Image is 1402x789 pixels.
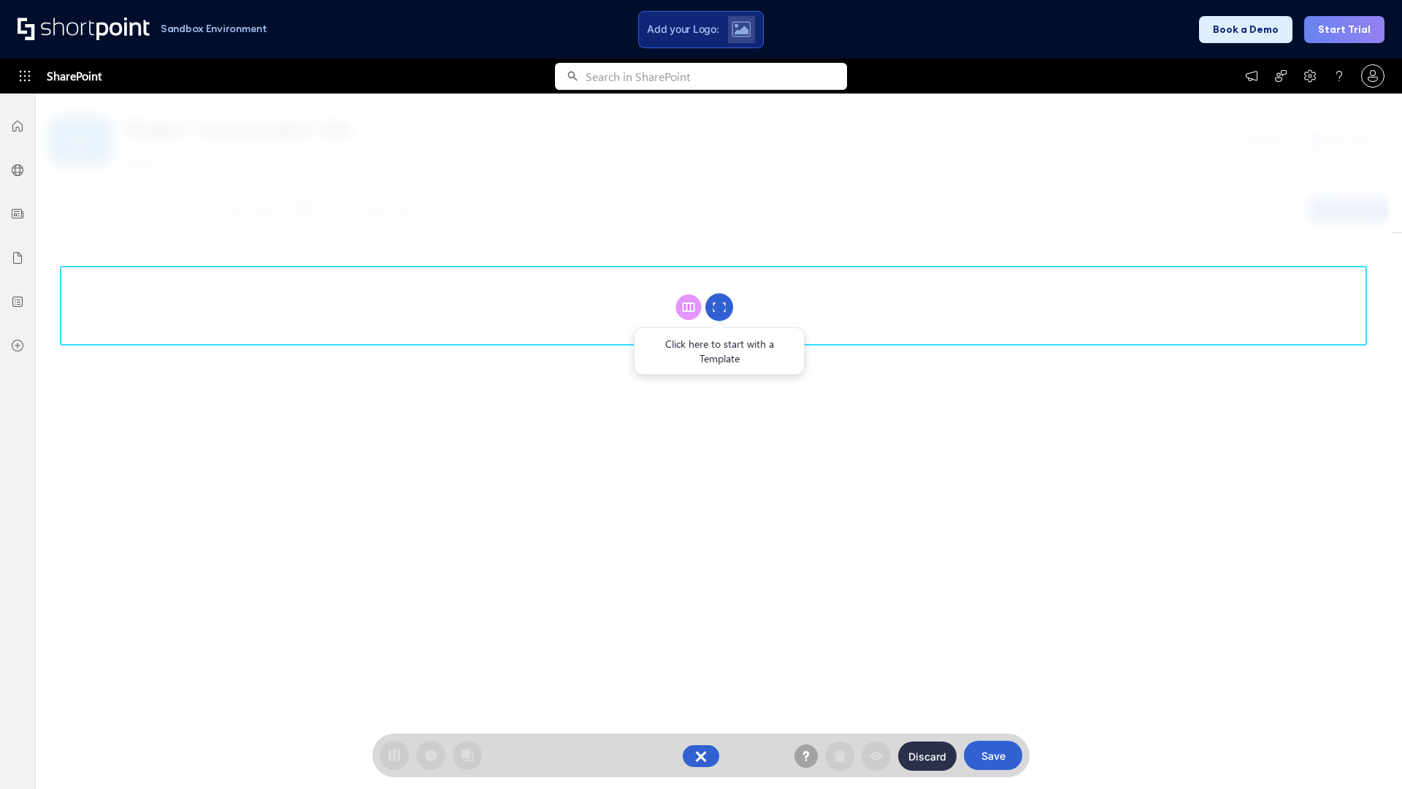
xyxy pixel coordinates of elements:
[1199,16,1292,43] button: Book a Demo
[964,741,1022,770] button: Save
[47,58,101,94] span: SharePoint
[898,742,957,771] button: Discard
[732,21,751,37] img: Upload logo
[161,25,267,33] h1: Sandbox Environment
[586,63,847,90] input: Search in SharePoint
[647,23,719,36] span: Add your Logo:
[1304,16,1384,43] button: Start Trial
[1329,719,1402,789] iframe: Chat Widget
